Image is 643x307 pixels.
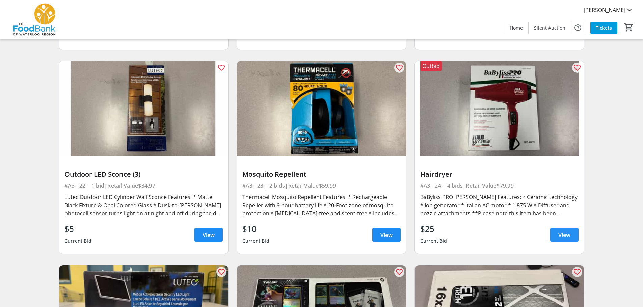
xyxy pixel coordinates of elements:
div: Hairdryer [420,170,579,178]
div: Lutec Outdoor LED Cylinder Wall Sconce Features: * Matte Black Fixture & Opal Colored Glass * Dus... [64,193,223,217]
div: #A3 - 24 | 4 bids | Retail Value $79.99 [420,181,579,190]
img: Hairdryer [415,61,584,156]
a: Home [504,22,528,34]
mat-icon: favorite_outline [217,268,225,276]
div: Outbid [420,61,442,71]
button: [PERSON_NAME] [578,5,639,16]
mat-icon: favorite_outline [217,64,225,72]
button: Cart [623,21,635,33]
div: Current Bid [242,235,269,247]
div: $10 [242,223,269,235]
div: Thermacell Mosquito Repellent Features: * Rechargeable Repeller with 9 hour battery life * 20-Foo... [242,193,401,217]
mat-icon: favorite_outline [395,64,403,72]
mat-icon: favorite_outline [395,268,403,276]
mat-icon: favorite_outline [573,64,581,72]
a: View [372,228,401,242]
span: Home [510,24,523,31]
a: Tickets [590,22,617,34]
a: View [194,228,223,242]
div: BaByliss PRO [PERSON_NAME] Features: * Ceramic technology * Ion generator * Italian AC motor * 1,... [420,193,579,217]
div: Outdoor LED Sconce (3) [64,170,223,178]
div: #A3 - 23 | 2 bids | Retail Value $59.99 [242,181,401,190]
img: Mosquito Repellent [237,61,406,156]
mat-icon: favorite_outline [573,268,581,276]
img: Outdoor LED Sconce (3) [59,61,228,156]
div: Current Bid [420,235,447,247]
a: Silent Auction [529,22,571,34]
div: Mosquito Repellent [242,170,401,178]
div: Current Bid [64,235,91,247]
span: View [558,231,570,239]
div: $25 [420,223,447,235]
a: View [550,228,579,242]
span: [PERSON_NAME] [584,6,625,14]
button: Help [571,21,585,34]
img: The Food Bank of Waterloo Region's Logo [4,3,64,36]
span: Silent Auction [534,24,565,31]
div: #A3 - 22 | 1 bid | Retail Value $34.97 [64,181,223,190]
span: View [203,231,215,239]
div: $5 [64,223,91,235]
span: Tickets [596,24,612,31]
span: View [380,231,393,239]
